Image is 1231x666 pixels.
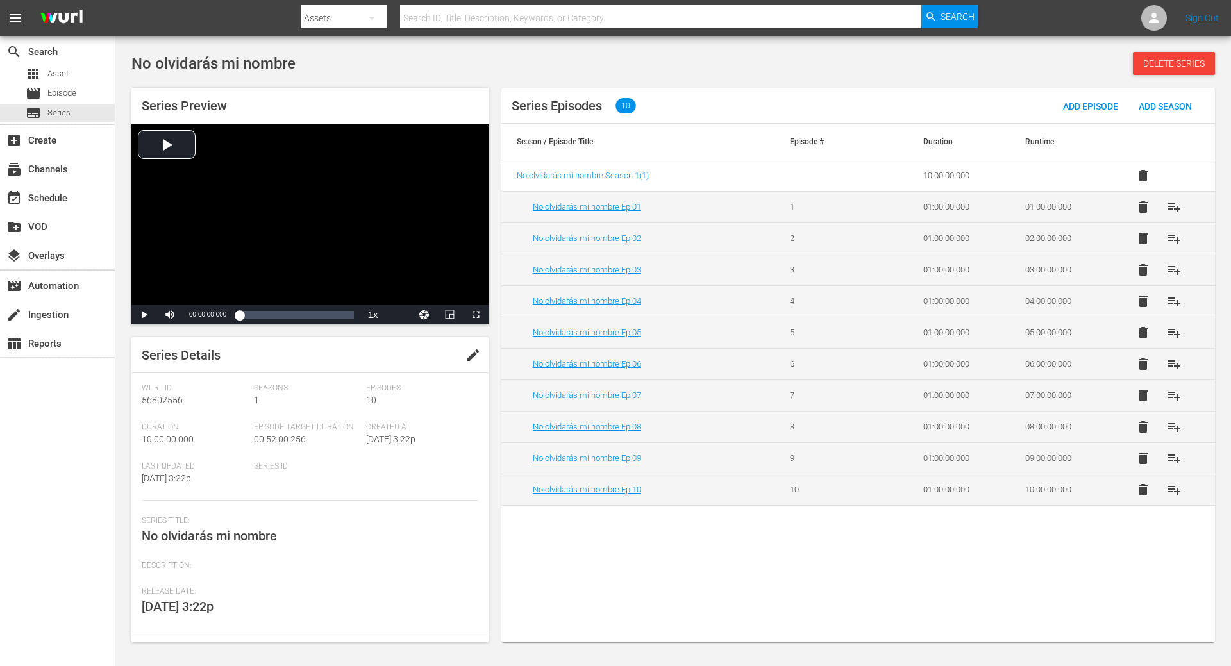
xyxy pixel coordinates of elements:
button: playlist_add [1159,380,1189,411]
span: delete [1135,231,1151,246]
button: playlist_add [1159,474,1189,505]
span: playlist_add [1166,451,1182,466]
button: Picture-in-Picture [437,305,463,324]
span: Seasons [254,383,360,394]
span: playlist_add [1166,388,1182,403]
td: 01:00:00.000 [908,348,1010,379]
span: playlist_add [1166,356,1182,372]
a: No olvidarás mi nombre Season 1(1) [517,171,649,180]
button: edit [458,340,489,370]
button: delete [1128,349,1159,379]
span: Channels [6,162,22,177]
span: Episode Target Duration [254,422,360,433]
button: Jump To Time [412,305,437,324]
span: playlist_add [1166,482,1182,497]
button: Add Episode [1053,94,1128,117]
span: [DATE] 3:22p [366,434,415,444]
span: 10 [615,98,636,113]
button: playlist_add [1159,412,1189,442]
span: playlist_add [1166,419,1182,435]
button: Delete Series [1133,52,1215,75]
button: Play [131,305,157,324]
td: 10 [775,474,877,505]
button: delete [1128,223,1159,254]
a: No olvidarás mi nombre Ep 05 [533,328,641,337]
td: 8 [775,411,877,442]
span: [DATE] 3:22p [142,473,191,483]
button: Fullscreen [463,305,489,324]
span: playlist_add [1166,262,1182,278]
td: 3 [775,254,877,285]
span: 56802556 [142,395,183,405]
button: Search [921,5,978,28]
td: 04:00:00.000 [1010,285,1112,317]
span: 10 [366,395,376,405]
span: delete [1135,451,1151,466]
span: Automation [6,278,22,294]
span: 1 [254,395,259,405]
button: playlist_add [1159,286,1189,317]
span: playlist_add [1166,199,1182,215]
td: 03:00:00.000 [1010,254,1112,285]
a: No olvidarás mi nombre Ep 08 [533,422,641,431]
span: [DATE] 3:22p [142,599,214,614]
a: No olvidarás mi nombre Ep 03 [533,265,641,274]
button: delete [1128,317,1159,348]
a: No olvidarás mi nombre Ep 06 [533,359,641,369]
td: 02:00:00.000 [1010,222,1112,254]
td: 01:00:00.000 [908,191,1010,222]
span: 10:00:00.000 [142,434,194,444]
td: 01:00:00.000 [908,285,1010,317]
button: playlist_add [1159,192,1189,222]
button: delete [1128,286,1159,317]
span: No olvidarás mi nombre Season 1 ( 1 ) [517,171,649,180]
td: 01:00:00.000 [908,317,1010,348]
span: playlist_add [1166,231,1182,246]
button: Mute [157,305,183,324]
td: 01:00:00.000 [908,442,1010,474]
td: 5 [775,317,877,348]
span: Asset [47,67,69,80]
th: Duration [908,124,1010,160]
a: No olvidarás mi nombre Ep 01 [533,202,641,212]
td: 07:00:00.000 [1010,379,1112,411]
span: menu [8,10,23,26]
span: delete [1135,294,1151,309]
span: Episode [26,86,41,101]
span: delete [1135,325,1151,340]
span: delete [1135,262,1151,278]
span: Series [26,105,41,121]
span: Add Season [1128,101,1202,112]
span: delete [1135,168,1151,183]
span: Ingestion [6,307,22,322]
td: 01:00:00.000 [908,222,1010,254]
a: No olvidarás mi nombre Ep 02 [533,233,641,243]
td: 01:00:00.000 [1010,191,1112,222]
span: Series Details [142,347,221,363]
button: delete [1128,412,1159,442]
td: 10:00:00.000 [908,160,1010,192]
img: ans4CAIJ8jUAAAAAAAAAAAAAAAAAAAAAAAAgQb4GAAAAAAAAAAAAAAAAAAAAAAAAJMjXAAAAAAAAAAAAAAAAAAAAAAAAgAT5G... [31,3,92,33]
a: Sign Out [1185,13,1219,23]
td: 2 [775,222,877,254]
span: Series Episodes [512,98,602,113]
td: 09:00:00.000 [1010,442,1112,474]
button: playlist_add [1159,254,1189,285]
span: delete [1135,388,1151,403]
span: delete [1135,356,1151,372]
span: Series ID [254,462,360,472]
a: No olvidarás mi nombre Ep 09 [533,453,641,463]
a: No olvidarás mi nombre Ep 07 [533,390,641,400]
span: Search [6,44,22,60]
span: No olvidarás mi nombre [131,54,296,72]
button: Add Thumbnail [385,638,476,661]
td: 01:00:00.000 [908,379,1010,411]
span: Search [941,5,975,28]
span: Schedule [6,190,22,206]
span: delete [1135,419,1151,435]
span: Series Thumbnails [142,642,247,657]
span: Description: [142,561,472,571]
span: Create [6,133,22,148]
button: delete [1128,380,1159,411]
span: delete [1135,199,1151,215]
